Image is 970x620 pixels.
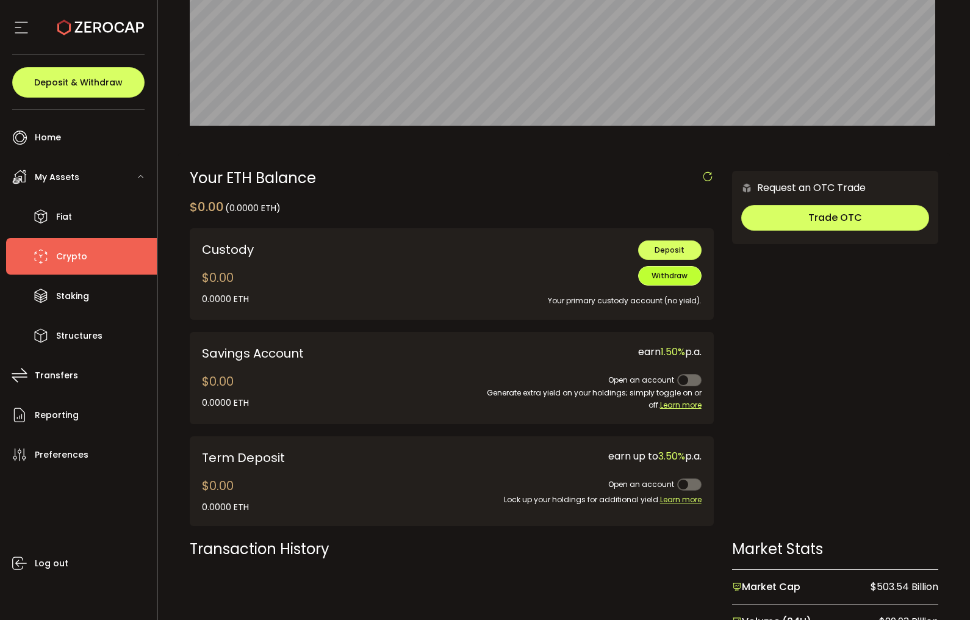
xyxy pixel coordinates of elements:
div: $0.00 [190,198,281,216]
div: 0.0000 ETH [202,501,249,514]
span: Transfers [35,367,78,384]
span: Market Cap [732,579,800,595]
div: Request an OTC Trade [732,180,866,195]
span: Learn more [660,400,702,410]
div: 0.0000 ETH [202,397,249,409]
span: Deposit & Withdraw [34,78,123,87]
span: Home [35,129,61,146]
span: Preferences [35,446,88,464]
iframe: Chat Widget [828,488,970,620]
span: Learn more [660,494,702,505]
span: 1.50% [661,345,685,359]
div: $0.00 [202,477,249,514]
div: $0.00 [202,269,249,306]
span: Fiat [56,208,72,226]
span: My Assets [35,168,79,186]
button: Trade OTC [741,205,929,231]
div: Savings Account [202,344,443,362]
span: Withdraw [652,270,688,281]
div: 0.0000 ETH [202,293,249,306]
div: Your ETH Balance [190,171,714,186]
div: Custody [202,240,402,259]
span: earn up to p.a. [608,449,702,463]
span: 3.50% [658,449,685,463]
span: Open an account [608,375,674,385]
div: Lock up your holdings for additional yield. [420,494,702,506]
span: (0.0000 ETH) [225,202,281,214]
span: Reporting [35,406,79,424]
span: Trade OTC [808,211,862,225]
div: Term Deposit [202,449,402,467]
span: Staking [56,287,89,305]
span: Crypto [56,248,87,265]
span: earn p.a. [638,345,702,359]
div: Transaction History [190,538,714,560]
span: Deposit [655,245,684,255]
button: Withdraw [638,266,702,286]
button: Deposit [638,240,702,260]
div: Generate extra yield on your holdings; simply toggle on or off. [461,387,702,411]
div: $0.00 [202,372,249,409]
div: Your primary custody account (no yield). [420,286,702,307]
div: Market Stats [732,538,938,560]
button: Deposit & Withdraw [12,67,145,98]
span: Log out [35,555,68,572]
img: 6nGpN7MZ9FLuBP83NiajKbTRY4UzlzQtBKtCrLLspmCkSvCZHBKvY3NxgQaT5JnOQREvtQ257bXeeSTueZfAPizblJ+Fe8JwA... [741,182,752,193]
span: Structures [56,327,102,345]
span: Open an account [608,479,674,489]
